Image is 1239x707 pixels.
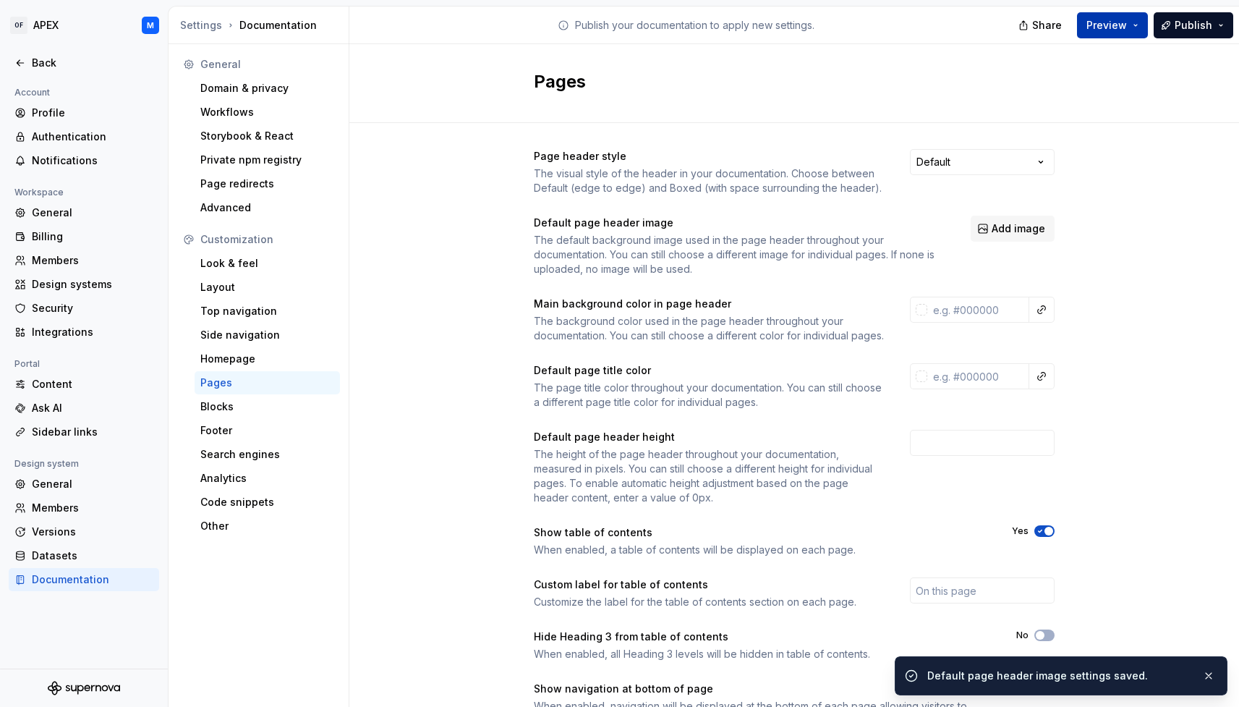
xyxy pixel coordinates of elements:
div: Members [32,501,153,515]
div: Sidebar links [32,425,153,439]
div: Side navigation [200,328,334,342]
svg: Supernova Logo [48,681,120,695]
div: Billing [32,229,153,244]
a: Blocks [195,395,340,418]
div: Page header style [534,149,884,164]
a: Datasets [9,544,159,567]
div: Portal [9,355,46,373]
a: Members [9,496,159,520]
div: Versions [32,525,153,539]
a: Pages [195,371,340,394]
a: Search engines [195,443,340,466]
div: Documentation [180,18,343,33]
div: Page redirects [200,177,334,191]
div: Default page header image settings saved. [927,669,1191,683]
button: Settings [180,18,222,33]
a: Top navigation [195,300,340,323]
a: Private npm registry [195,148,340,172]
div: The background color used in the page header throughout your documentation. You can still choose ... [534,314,884,343]
a: Content [9,373,159,396]
a: Billing [9,225,159,248]
a: Integrations [9,321,159,344]
div: Workflows [200,105,334,119]
div: Look & feel [200,256,334,271]
a: Advanced [195,196,340,219]
button: Publish [1154,12,1233,38]
a: General [9,473,159,496]
button: Add image [971,216,1055,242]
div: Footer [200,423,334,438]
div: Show navigation at bottom of page [534,682,986,696]
div: Code snippets [200,495,334,509]
div: Workspace [9,184,69,201]
a: Versions [9,520,159,543]
a: Design systems [9,273,159,296]
div: OF [10,17,27,34]
a: Sidebar links [9,420,159,444]
input: e.g. #000000 [927,363,1029,389]
div: Customization [200,232,334,247]
div: The visual style of the header in your documentation. Choose between Default (edge to edge) and B... [534,166,884,195]
div: Advanced [200,200,334,215]
a: Ask AI [9,397,159,420]
input: On this page [910,577,1055,604]
label: No [1016,630,1029,641]
div: The height of the page header throughout your documentation, measured in pixels. You can still ch... [534,447,884,505]
div: General [32,477,153,491]
span: Share [1032,18,1062,33]
div: Domain & privacy [200,81,334,96]
div: Custom label for table of contents [534,577,884,592]
div: M [147,20,154,31]
div: Design system [9,455,85,473]
div: Back [32,56,153,70]
div: When enabled, all Heading 3 levels will be hidden in table of contents. [534,647,990,661]
div: APEX [33,18,59,33]
button: OFAPEXM [3,9,165,41]
label: Yes [1012,525,1029,537]
input: e.g. #000000 [927,297,1029,323]
a: Code snippets [195,491,340,514]
div: Analytics [200,471,334,486]
a: Security [9,297,159,320]
button: Preview [1077,12,1148,38]
div: Search engines [200,447,334,462]
span: Preview [1086,18,1127,33]
div: Top navigation [200,304,334,318]
div: Default page title color [534,363,884,378]
a: Homepage [195,347,340,371]
div: Profile [32,106,153,120]
a: Layout [195,276,340,299]
div: Pages [200,376,334,390]
div: Default page header image [534,216,945,230]
a: Authentication [9,125,159,148]
a: Members [9,249,159,272]
div: Documentation [32,572,153,587]
div: Content [32,377,153,391]
div: Authentication [32,130,153,144]
div: Layout [200,280,334,295]
div: The default background image used in the page header throughout your documentation. You can still... [534,233,945,276]
a: Footer [195,419,340,442]
a: Side navigation [195,323,340,347]
div: Hide Heading 3 from table of contents [534,630,990,644]
a: Analytics [195,467,340,490]
span: Publish [1175,18,1212,33]
a: Other [195,515,340,538]
div: General [32,206,153,220]
div: Show table of contents [534,525,986,540]
p: Publish your documentation to apply new settings. [575,18,814,33]
div: Customize the label for the table of contents section on each page. [534,595,884,609]
a: Profile [9,101,159,124]
a: Storybook & React [195,124,340,148]
div: Integrations [32,325,153,339]
a: Documentation [9,568,159,591]
div: Private npm registry [200,153,334,167]
div: Notifications [32,153,153,168]
div: General [200,57,334,72]
div: Default page header height [534,430,884,444]
div: Account [9,84,56,101]
div: Security [32,301,153,316]
div: Design systems [32,277,153,292]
